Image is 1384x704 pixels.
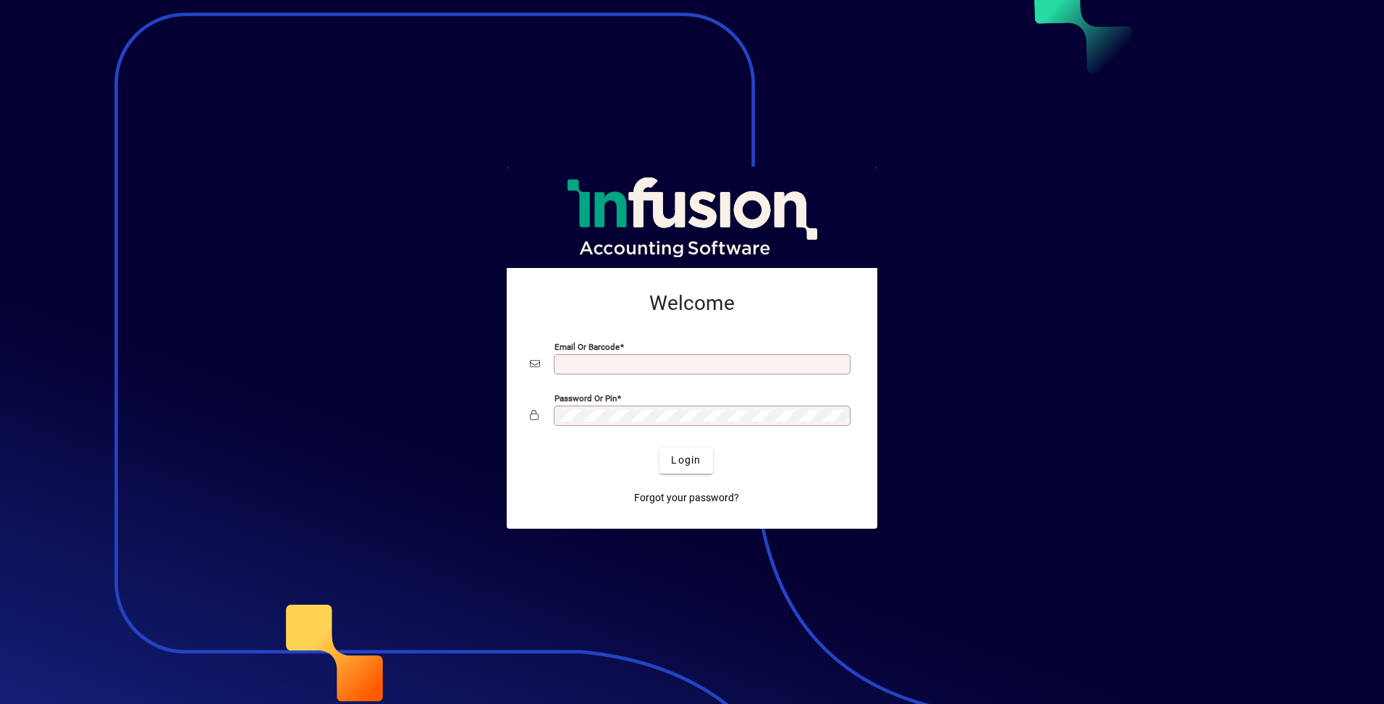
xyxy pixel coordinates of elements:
span: Forgot your password? [634,490,739,506]
span: Login [671,453,701,468]
mat-label: Email or Barcode [554,341,620,351]
h2: Welcome [530,291,854,316]
mat-label: Password or Pin [554,393,617,403]
a: Forgot your password? [628,485,745,511]
button: Login [659,448,712,474]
